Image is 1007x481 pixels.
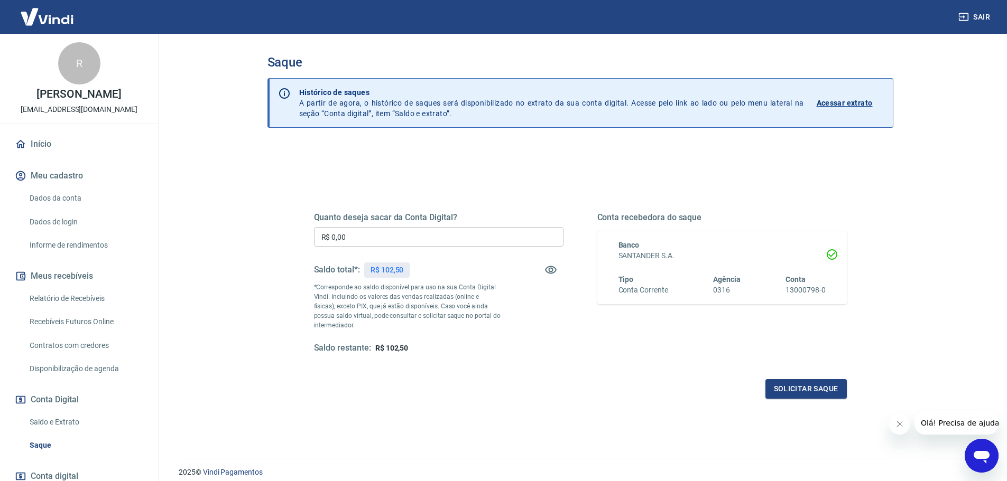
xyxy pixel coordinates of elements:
a: Recebíveis Futuros Online [25,311,145,333]
a: Contratos com credores [25,335,145,356]
p: *Corresponde ao saldo disponível para uso na sua Conta Digital Vindi. Incluindo os valores das ve... [314,282,501,330]
span: R$ 102,50 [375,344,409,352]
h6: SANTANDER S.A. [618,250,826,261]
a: Dados de login [25,211,145,233]
div: R [58,42,100,84]
a: Início [13,133,145,156]
h6: Conta Corrente [618,285,668,296]
span: Conta [786,275,806,284]
img: Vindi [13,1,81,33]
p: R$ 102,50 [371,265,404,276]
p: [PERSON_NAME] [36,89,121,100]
p: A partir de agora, o histórico de saques será disponibilizado no extrato da sua conta digital. Ac... [299,87,804,119]
iframe: Mensagem da empresa [914,411,999,435]
a: Saque [25,435,145,456]
a: Disponibilização de agenda [25,358,145,380]
span: Tipo [618,275,634,284]
h5: Quanto deseja sacar da Conta Digital? [314,212,563,223]
h3: Saque [267,55,893,70]
button: Sair [956,7,994,27]
a: Informe de rendimentos [25,234,145,256]
a: Vindi Pagamentos [203,468,263,476]
button: Meus recebíveis [13,265,145,288]
a: Dados da conta [25,187,145,209]
h5: Conta recebedora do saque [597,212,847,223]
p: Acessar extrato [817,98,873,108]
button: Solicitar saque [765,379,847,399]
h5: Saldo total*: [314,265,360,275]
button: Meu cadastro [13,164,145,187]
span: Olá! Precisa de ajuda? [6,7,89,16]
button: Conta Digital [13,388,145,411]
p: 2025 © [179,467,982,478]
a: Saldo e Extrato [25,411,145,433]
span: Agência [713,275,741,284]
h6: 0316 [713,285,741,296]
iframe: Botão para abrir a janela de mensagens [965,439,999,473]
h5: Saldo restante: [314,343,371,354]
span: Banco [618,241,640,249]
h6: 13000798-0 [786,285,826,296]
a: Relatório de Recebíveis [25,288,145,309]
iframe: Fechar mensagem [889,413,910,435]
p: Histórico de saques [299,87,804,98]
a: Acessar extrato [817,87,884,119]
p: [EMAIL_ADDRESS][DOMAIN_NAME] [21,104,137,115]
